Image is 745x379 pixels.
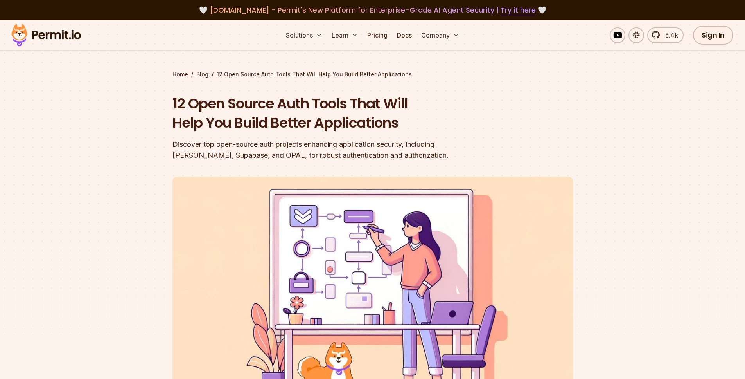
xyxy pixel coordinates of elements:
div: Discover top open-source auth projects enhancing application security, including [PERSON_NAME], S... [172,139,473,161]
h1: 12 Open Source Auth Tools That Will Help You Build Better Applications [172,94,473,133]
a: Try it here [501,5,536,15]
a: Blog [196,70,208,78]
button: Solutions [283,27,325,43]
button: Company [418,27,462,43]
img: Permit logo [8,22,84,49]
span: [DOMAIN_NAME] - Permit's New Platform for Enterprise-Grade AI Agent Security | [210,5,536,15]
button: Learn [329,27,361,43]
a: 5.4k [647,27,684,43]
a: Home [172,70,188,78]
div: 🤍 🤍 [19,5,726,16]
a: Sign In [693,26,733,45]
a: Docs [394,27,415,43]
div: / / [172,70,573,78]
a: Pricing [364,27,391,43]
span: 5.4k [661,31,678,40]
